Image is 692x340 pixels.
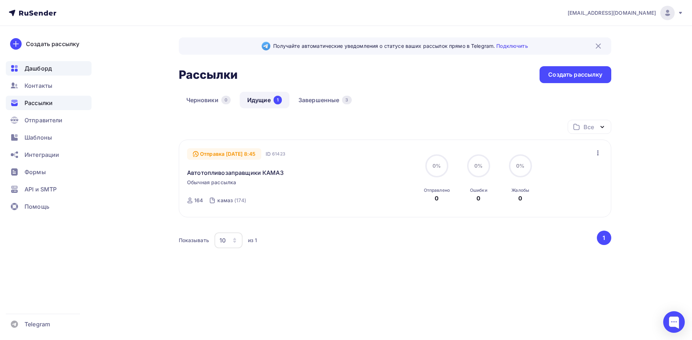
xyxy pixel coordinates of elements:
[187,179,236,186] span: Обычная рассылка
[516,163,524,169] span: 0%
[568,120,611,134] button: Все
[179,92,238,108] a: Черновики0
[25,168,46,176] span: Формы
[548,71,602,79] div: Создать рассылку
[342,96,351,104] div: 3
[179,68,238,82] h2: Рассылки
[194,197,203,204] div: 164
[25,185,57,194] span: API и SMTP
[595,231,611,245] ul: Pagination
[221,96,231,104] div: 0
[26,40,79,48] div: Создать рассылку
[6,113,92,127] a: Отправители
[217,195,247,206] a: камаз (174)
[597,231,611,245] button: Go to page 1
[568,9,656,17] span: [EMAIL_ADDRESS][DOMAIN_NAME]
[6,165,92,179] a: Формы
[25,81,52,90] span: Контакты
[217,197,233,204] div: камаз
[25,320,50,328] span: Telegram
[187,168,284,177] a: Автотопливозаправщики КАМАЗ
[6,61,92,76] a: Дашборд
[518,194,522,203] div: 0
[248,237,257,244] div: из 1
[496,43,528,49] a: Подключить
[240,92,289,108] a: Идущие1
[234,197,246,204] div: (174)
[474,163,483,169] span: 0%
[25,99,53,107] span: Рассылки
[272,150,285,158] span: 61423
[179,237,209,244] div: Показывать
[25,150,59,159] span: Интеграции
[25,202,49,211] span: Помощь
[219,236,226,245] div: 10
[25,116,63,124] span: Отправители
[424,187,450,193] div: Отправлено
[6,78,92,93] a: Контакты
[435,194,439,203] div: 0
[214,232,243,249] button: 10
[432,163,441,169] span: 0%
[262,42,270,50] img: Telegram
[6,130,92,145] a: Шаблоны
[187,148,261,160] div: Отправка [DATE] 8:45
[266,150,271,158] span: ID
[25,133,52,142] span: Шаблоны
[476,194,480,203] div: 0
[291,92,359,108] a: Завершенные3
[25,64,52,73] span: Дашборд
[511,187,529,193] div: Жалобы
[6,96,92,110] a: Рассылки
[584,123,594,131] div: Все
[273,42,528,50] span: Получайте автоматические уведомления о статусе ваших рассылок прямо в Telegram.
[470,187,487,193] div: Ошибки
[568,6,683,20] a: [EMAIL_ADDRESS][DOMAIN_NAME]
[274,96,282,104] div: 1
